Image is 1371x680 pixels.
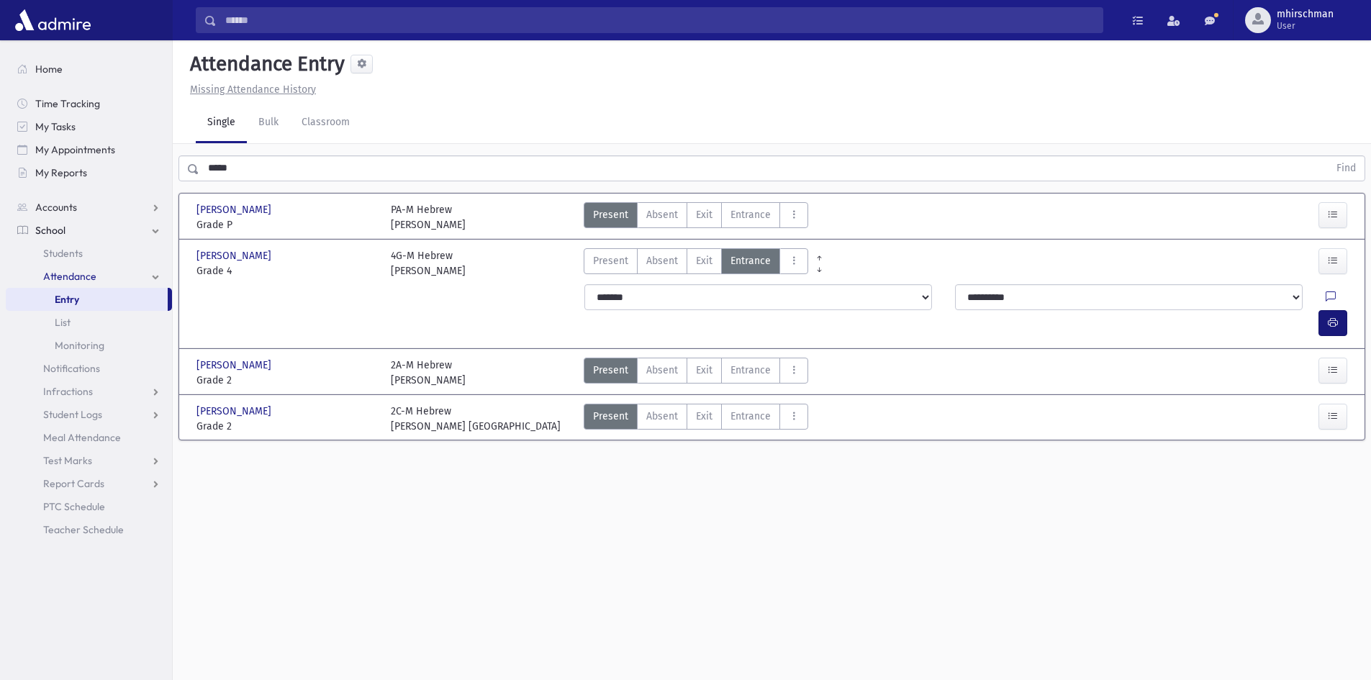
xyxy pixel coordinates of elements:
a: My Tasks [6,115,172,138]
span: Infractions [43,385,93,398]
span: Entrance [730,207,771,222]
span: Notifications [43,362,100,375]
span: Present [593,253,628,268]
div: PA-M Hebrew [PERSON_NAME] [391,202,466,232]
span: Absent [646,409,678,424]
div: AttTypes [584,202,808,232]
span: [PERSON_NAME] [196,248,274,263]
span: Test Marks [43,454,92,467]
span: Present [593,207,628,222]
a: Test Marks [6,449,172,472]
div: 4G-M Hebrew [PERSON_NAME] [391,248,466,278]
span: Attendance [43,270,96,283]
img: AdmirePro [12,6,94,35]
a: Monitoring [6,334,172,357]
a: Notifications [6,357,172,380]
span: Present [593,363,628,378]
span: mhirschman [1277,9,1334,20]
a: My Appointments [6,138,172,161]
span: Students [43,247,83,260]
input: Search [217,7,1103,33]
span: [PERSON_NAME] [196,404,274,419]
span: Entry [55,293,79,306]
a: Single [196,103,247,143]
a: Attendance [6,265,172,288]
a: Students [6,242,172,265]
span: Grade P [196,217,376,232]
span: Exit [696,363,712,378]
span: Teacher Schedule [43,523,124,536]
div: 2A-M Hebrew [PERSON_NAME] [391,358,466,388]
span: Grade 2 [196,419,376,434]
a: List [6,311,172,334]
span: Absent [646,363,678,378]
span: My Tasks [35,120,76,133]
a: School [6,219,172,242]
button: Find [1328,156,1365,181]
span: School [35,224,65,237]
div: AttTypes [584,358,808,388]
span: [PERSON_NAME] [196,202,274,217]
span: Report Cards [43,477,104,490]
span: List [55,316,71,329]
span: My Reports [35,166,87,179]
a: Infractions [6,380,172,403]
div: AttTypes [584,404,808,434]
span: User [1277,20,1334,32]
a: Entry [6,288,168,311]
span: My Appointments [35,143,115,156]
div: 2C-M Hebrew [PERSON_NAME] [GEOGRAPHIC_DATA] [391,404,561,434]
u: Missing Attendance History [190,83,316,96]
span: Exit [696,253,712,268]
a: My Reports [6,161,172,184]
span: Grade 2 [196,373,376,388]
span: [PERSON_NAME] [196,358,274,373]
span: Home [35,63,63,76]
div: AttTypes [584,248,808,278]
span: Absent [646,207,678,222]
span: Grade 4 [196,263,376,278]
span: Exit [696,207,712,222]
a: Teacher Schedule [6,518,172,541]
span: Entrance [730,409,771,424]
a: Accounts [6,196,172,219]
a: PTC Schedule [6,495,172,518]
span: PTC Schedule [43,500,105,513]
span: Present [593,409,628,424]
a: Report Cards [6,472,172,495]
a: Missing Attendance History [184,83,316,96]
a: Meal Attendance [6,426,172,449]
span: Exit [696,409,712,424]
span: Entrance [730,363,771,378]
span: Student Logs [43,408,102,421]
span: Monitoring [55,339,104,352]
span: Time Tracking [35,97,100,110]
a: Time Tracking [6,92,172,115]
a: Classroom [290,103,361,143]
span: Absent [646,253,678,268]
a: Home [6,58,172,81]
a: Bulk [247,103,290,143]
span: Meal Attendance [43,431,121,444]
span: Entrance [730,253,771,268]
span: Accounts [35,201,77,214]
a: Student Logs [6,403,172,426]
h5: Attendance Entry [184,52,345,76]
